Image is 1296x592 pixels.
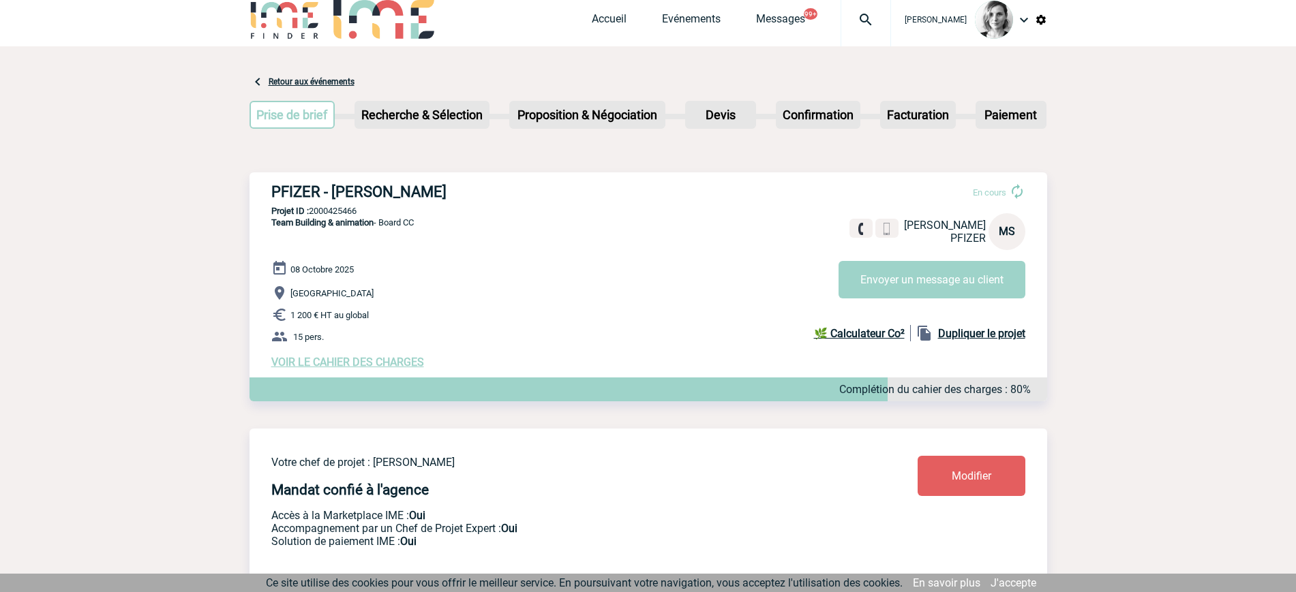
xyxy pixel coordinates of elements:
[290,310,369,320] span: 1 200 € HT au global
[271,356,424,369] a: VOIR LE CAHIER DES CHARGES
[839,261,1025,298] button: Envoyer un message au client
[814,327,905,340] b: 🌿 Calculateur Co²
[991,576,1036,589] a: J'accepte
[511,102,664,127] p: Proposition & Négociation
[409,509,425,522] b: Oui
[999,225,1015,238] span: MS
[501,522,517,535] b: Oui
[271,217,374,228] span: Team Building & animation
[271,217,414,228] span: - Board CC
[950,232,986,245] span: PFIZER
[913,576,980,589] a: En savoir plus
[855,223,867,235] img: fixe.png
[271,509,837,522] p: Accès à la Marketplace IME :
[975,1,1013,39] img: 103019-1.png
[973,187,1006,198] span: En cours
[266,576,903,589] span: Ce site utilise des cookies pour vous offrir le meilleur service. En poursuivant votre navigation...
[804,8,817,20] button: 99+
[271,456,837,469] p: Votre chef de projet : [PERSON_NAME]
[814,325,911,341] a: 🌿 Calculateur Co²
[250,206,1047,216] p: 2000425466
[687,102,755,127] p: Devis
[290,288,374,298] span: [GEOGRAPHIC_DATA]
[905,15,967,25] span: [PERSON_NAME]
[938,327,1025,340] b: Dupliquer le projet
[662,12,721,31] a: Evénements
[293,332,324,342] span: 15 pers.
[881,223,893,235] img: portable.png
[977,102,1045,127] p: Paiement
[916,325,933,341] img: file_copy-black-24dp.png
[271,183,680,200] h3: PFIZER - [PERSON_NAME]
[271,482,429,498] h4: Mandat confié à l'agence
[271,522,837,535] p: Prestation payante
[904,219,986,232] span: [PERSON_NAME]
[881,102,954,127] p: Facturation
[356,102,488,127] p: Recherche & Sélection
[592,12,627,31] a: Accueil
[400,535,417,548] b: Oui
[290,264,354,275] span: 08 Octobre 2025
[271,206,309,216] b: Projet ID :
[271,535,837,548] p: Conformité aux process achat client, Prise en charge de la facturation, Mutualisation de plusieur...
[269,77,355,87] a: Retour aux événements
[952,469,991,482] span: Modifier
[251,102,334,127] p: Prise de brief
[777,102,859,127] p: Confirmation
[756,12,805,31] a: Messages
